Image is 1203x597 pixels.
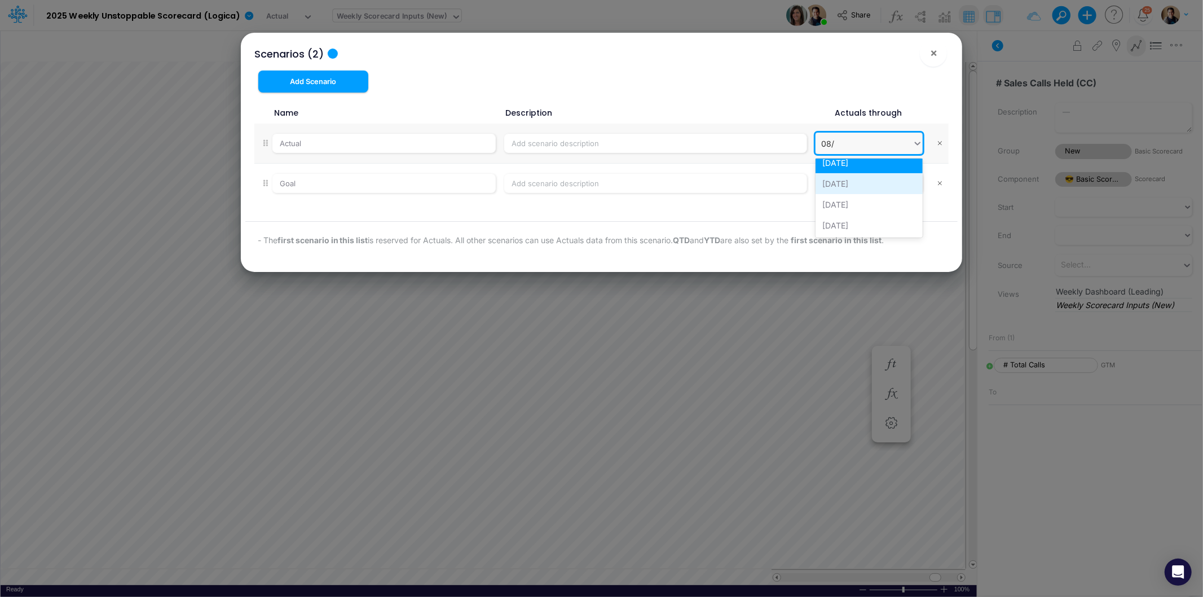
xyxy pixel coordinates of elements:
div: Tooltip anchor [328,49,338,59]
input: Add scenario description [504,134,807,153]
div: Open Intercom Messenger [1165,559,1192,586]
strong: first scenario in this list [791,235,882,245]
label: Actuals through [833,107,902,119]
strong: QTD [673,235,690,245]
button: Add Scenario [258,71,369,93]
div: [DATE] [816,194,923,215]
input: Add scenario description [504,174,807,193]
label: Description [504,107,552,119]
strong: YTD [704,235,721,245]
div: [DATE] [816,173,923,194]
button: Close [920,39,947,67]
span: × [930,46,937,59]
div: [DATE] [816,215,923,236]
p: - The is reserved for Actuals. All other scenarios can use Actuals data from this scenario. and a... [258,234,884,246]
div: Scenarios (2) [254,46,324,62]
label: Name [272,107,298,119]
strong: first scenario in this list [277,235,368,245]
div: [DATE] [816,152,923,173]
